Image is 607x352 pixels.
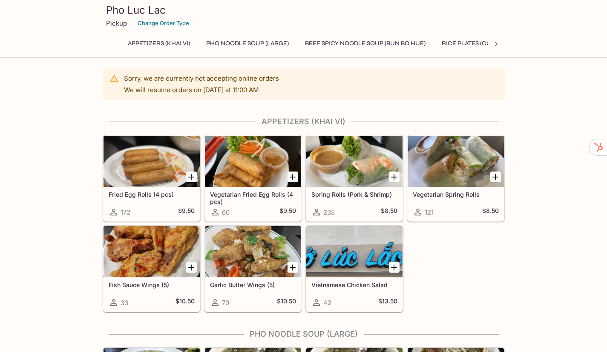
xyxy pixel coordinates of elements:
[413,191,499,198] h5: Vegetarian Spring Rolls
[407,135,504,221] a: Vegetarian Spring Rolls121$8.50
[437,38,514,49] button: Rice Plates (Com Dia)
[201,38,293,49] button: Pho Noodle Soup (Large)
[288,172,298,182] button: Add Vegetarian Fried Egg Rolls (4 pcs)
[381,207,397,217] h5: $8.50
[378,297,397,308] h5: $13.50
[106,19,127,27] p: Pickup
[306,226,403,312] a: Vietnamese Chicken Salad42$13.50
[121,299,128,307] span: 33
[300,38,430,49] button: Beef Spicy Noodle Soup (Bun Bo Hue)
[124,74,279,82] p: Sorry, we are currently not accepting online orders
[389,172,400,182] button: Add Spring Rolls (Pork & Shrimp)
[104,226,200,277] div: Fish Sauce Wings (5)
[103,329,505,339] h4: Pho Noodle Soup (Large)
[277,297,296,308] h5: $10.50
[210,281,296,288] h5: Garlic Butter Wings (5)
[210,191,296,205] h5: Vegetarian Fried Egg Rolls (4 pcs)
[186,172,197,182] button: Add Fried Egg Rolls (4 pcs)
[408,136,504,187] div: Vegetarian Spring Rolls
[288,262,298,273] button: Add Garlic Butter Wings (5)
[205,136,301,187] div: Vegetarian Fried Egg Rolls (4 pcs)
[311,281,397,288] h5: Vietnamese Chicken Salad
[134,17,193,30] button: Change Order Type
[425,208,434,216] span: 121
[306,136,403,187] div: Spring Rolls (Pork & Shrimp)
[103,117,505,126] h4: Appetizers (Khai Vi)
[109,281,195,288] h5: Fish Sauce Wings (5)
[104,136,200,187] div: Fried Egg Rolls (4 pcs)
[178,207,195,217] h5: $9.50
[175,297,195,308] h5: $10.50
[103,135,200,221] a: Fried Egg Rolls (4 pcs)172$9.50
[222,208,230,216] span: 60
[482,207,499,217] h5: $8.50
[103,226,200,312] a: Fish Sauce Wings (5)33$10.50
[109,191,195,198] h5: Fried Egg Rolls (4 pcs)
[306,226,403,277] div: Vietnamese Chicken Salad
[490,172,501,182] button: Add Vegetarian Spring Rolls
[323,208,335,216] span: 235
[123,38,195,49] button: Appetizers (Khai Vi)
[389,262,400,273] button: Add Vietnamese Chicken Salad
[204,135,302,221] a: Vegetarian Fried Egg Rolls (4 pcs)60$9.50
[222,299,229,307] span: 70
[311,191,397,198] h5: Spring Rolls (Pork & Shrimp)
[186,262,197,273] button: Add Fish Sauce Wings (5)
[106,3,501,17] h3: Pho Luc Lac
[121,208,130,216] span: 172
[323,299,331,307] span: 42
[306,135,403,221] a: Spring Rolls (Pork & Shrimp)235$8.50
[205,226,301,277] div: Garlic Butter Wings (5)
[204,226,302,312] a: Garlic Butter Wings (5)70$10.50
[279,207,296,217] h5: $9.50
[124,86,279,94] p: We will resume orders on [DATE] at 11:00 AM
